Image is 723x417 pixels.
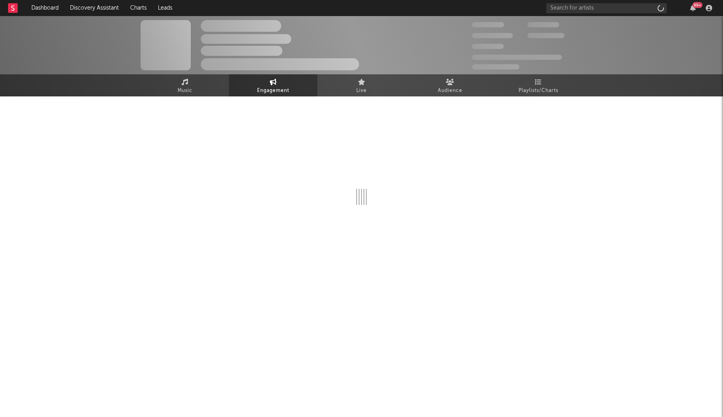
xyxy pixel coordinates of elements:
a: Live [317,74,406,96]
span: Engagement [257,86,289,96]
span: Playlists/Charts [519,86,558,96]
span: 1,000,000 [527,33,564,38]
span: 50,000,000 [472,33,513,38]
a: Playlists/Charts [494,74,582,96]
input: Search for artists [546,3,667,13]
span: 50,000,000 Monthly Listeners [472,55,562,60]
a: Music [141,74,229,96]
span: Live [356,86,367,96]
div: 99 + [692,2,703,8]
a: Engagement [229,74,317,96]
a: Audience [406,74,494,96]
span: Music [178,86,192,96]
span: Jump Score: 85.0 [472,64,519,69]
span: 100,000 [472,44,504,49]
button: 99+ [690,5,696,11]
span: 100,000 [527,22,559,27]
span: 300,000 [472,22,504,27]
span: Audience [438,86,462,96]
